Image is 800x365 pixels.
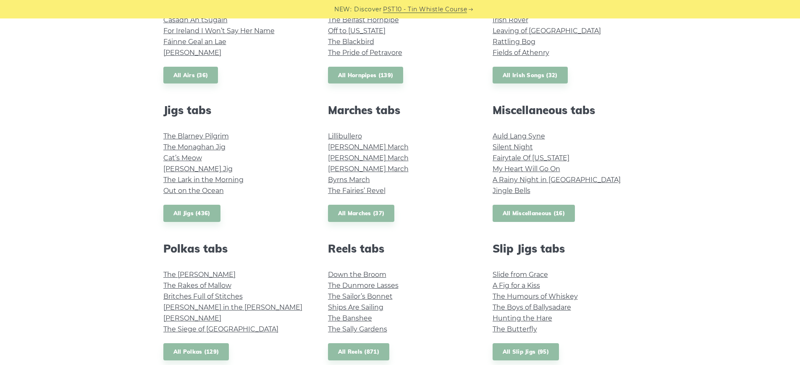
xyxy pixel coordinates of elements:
a: [PERSON_NAME] in the [PERSON_NAME] [163,303,302,311]
a: The Belfast Hornpipe [328,16,399,24]
a: My Heart Will Go On [493,165,560,173]
a: All Irish Songs (32) [493,67,568,84]
a: [PERSON_NAME] Jig [163,165,233,173]
a: Auld Lang Syne [493,132,545,140]
a: The Siege of [GEOGRAPHIC_DATA] [163,325,278,333]
a: All Marches (37) [328,205,395,222]
a: The Humours of Whiskey [493,292,578,300]
a: The Pride of Petravore [328,49,402,57]
a: The Boys of Ballysadare [493,303,571,311]
a: For Ireland I Won’t Say Her Name [163,27,275,35]
a: Leaving of [GEOGRAPHIC_DATA] [493,27,601,35]
a: [PERSON_NAME] March [328,154,409,162]
a: Britches Full of Stitches [163,292,243,300]
a: The Monaghan Jig [163,143,226,151]
a: Casadh An tSúgáin [163,16,228,24]
h2: Miscellaneous tabs [493,104,637,117]
a: Out on the Ocean [163,187,224,195]
a: Fields of Athenry [493,49,549,57]
a: Slide from Grace [493,271,548,279]
a: Ships Are Sailing [328,303,383,311]
a: [PERSON_NAME] [163,49,221,57]
a: Off to [US_STATE] [328,27,386,35]
a: The Banshee [328,314,372,322]
a: Irish Rover [493,16,528,24]
a: Jingle Bells [493,187,530,195]
a: Fairytale Of [US_STATE] [493,154,569,162]
a: Rattling Bog [493,38,535,46]
span: Discover [354,5,382,14]
a: PST10 - Tin Whistle Course [383,5,467,14]
a: The Dunmore Lasses [328,282,399,289]
a: The Sailor’s Bonnet [328,292,393,300]
h2: Polkas tabs [163,242,308,255]
a: All Miscellaneous (16) [493,205,575,222]
h2: Slip Jigs tabs [493,242,637,255]
a: The Butterfly [493,325,537,333]
h2: Jigs tabs [163,104,308,117]
a: Down the Broom [328,271,386,279]
span: NEW: [334,5,351,14]
a: Lillibullero [328,132,362,140]
a: Hunting the Hare [493,314,552,322]
a: [PERSON_NAME] [163,314,221,322]
a: The Rakes of Mallow [163,282,231,289]
h2: Reels tabs [328,242,472,255]
a: The Sally Gardens [328,325,387,333]
a: Byrns March [328,176,370,184]
a: All Airs (36) [163,67,218,84]
a: Silent Night [493,143,533,151]
a: [PERSON_NAME] March [328,165,409,173]
a: All Reels (871) [328,343,390,360]
a: All Slip Jigs (95) [493,343,559,360]
a: The [PERSON_NAME] [163,271,236,279]
a: The Fairies’ Revel [328,187,386,195]
a: Fáinne Geal an Lae [163,38,226,46]
a: A Rainy Night in [GEOGRAPHIC_DATA] [493,176,621,184]
a: A Fig for a Kiss [493,282,540,289]
a: All Jigs (436) [163,205,220,222]
a: All Polkas (129) [163,343,229,360]
a: [PERSON_NAME] March [328,143,409,151]
a: Cat’s Meow [163,154,202,162]
a: The Lark in the Morning [163,176,244,184]
a: The Blackbird [328,38,374,46]
a: All Hornpipes (139) [328,67,404,84]
h2: Marches tabs [328,104,472,117]
a: The Blarney Pilgrim [163,132,229,140]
